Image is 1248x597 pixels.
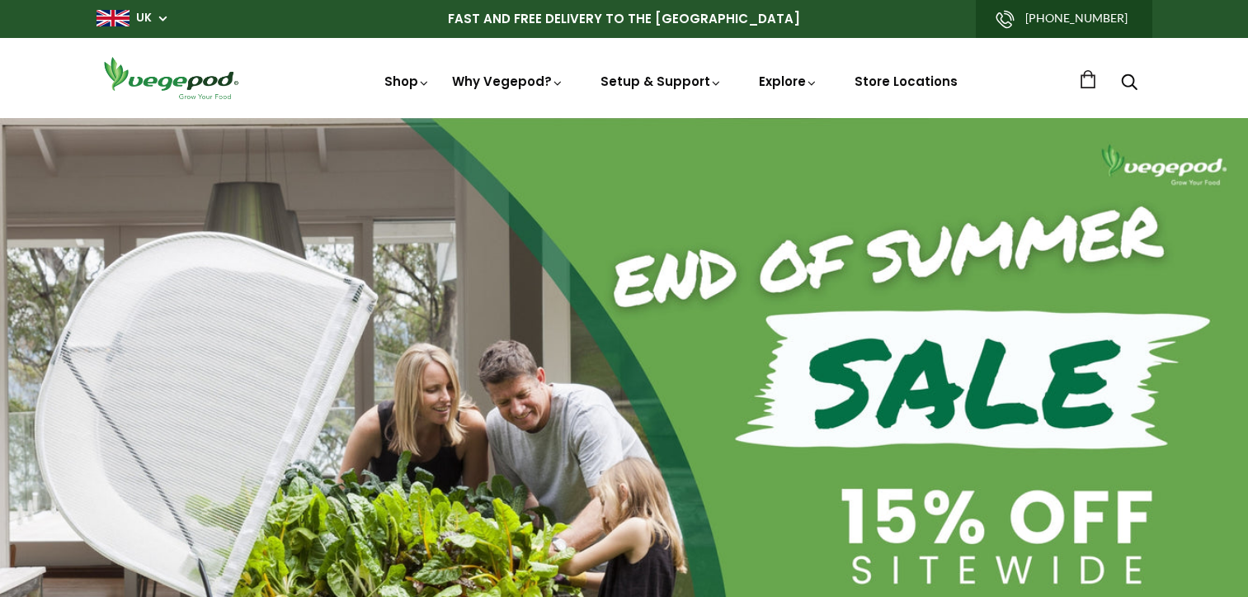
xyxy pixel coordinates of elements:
a: Explore [759,73,818,90]
img: gb_large.png [97,10,130,26]
a: Shop [384,73,431,90]
img: Vegepod [97,54,245,102]
a: Search [1121,75,1137,92]
a: Why Vegepod? [452,73,564,90]
a: UK [136,10,152,26]
a: Store Locations [855,73,958,90]
a: Setup & Support [600,73,723,90]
